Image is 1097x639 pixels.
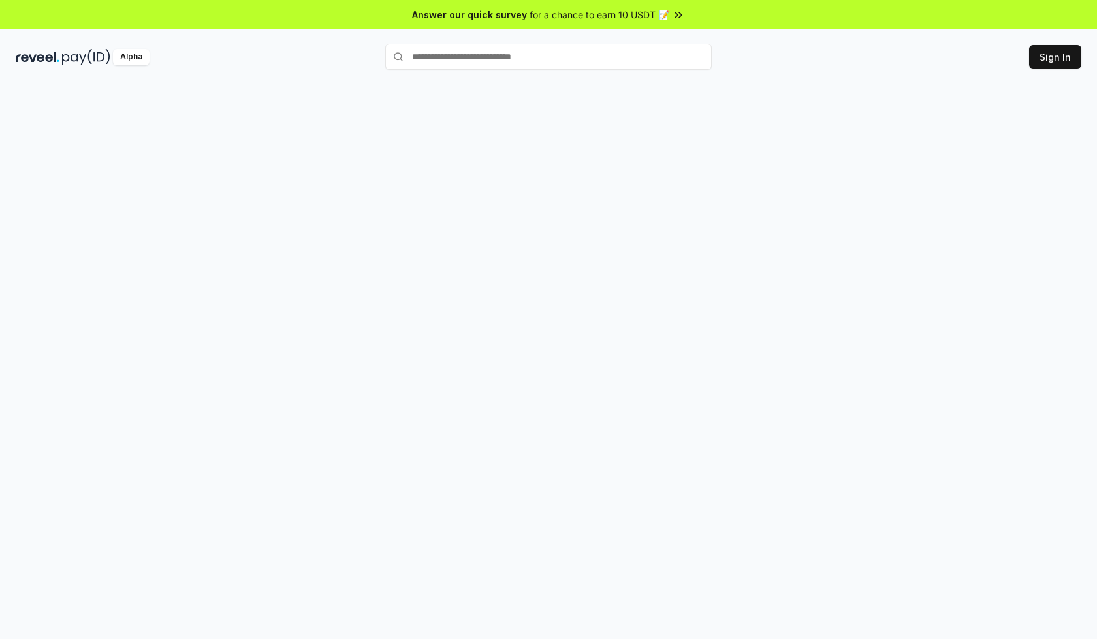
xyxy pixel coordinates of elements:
[113,49,150,65] div: Alpha
[412,8,527,22] span: Answer our quick survey
[62,49,110,65] img: pay_id
[530,8,669,22] span: for a chance to earn 10 USDT 📝
[16,49,59,65] img: reveel_dark
[1029,45,1081,69] button: Sign In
